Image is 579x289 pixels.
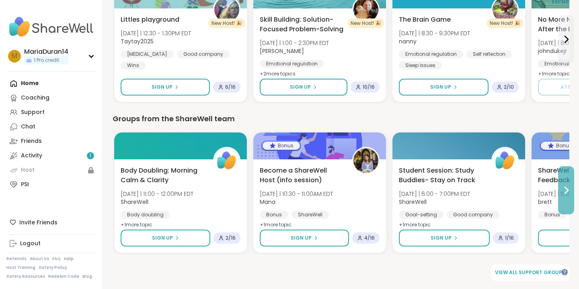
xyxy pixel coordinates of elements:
a: Safety Policy [39,265,67,271]
a: Coaching [6,91,96,105]
span: Skill Building: Solution-Focused Problem-Solving [260,15,343,34]
span: [DATE] | 6:00 - 7:00PM EDT [399,190,470,198]
a: Host [6,163,96,177]
div: Logout [20,240,41,248]
span: [DATE] | 12:30 - 1:30PM EDT [121,29,191,37]
a: Chat [6,120,96,134]
div: Good company [177,50,230,58]
span: Body Doubling: Morning Calm & Clarity [121,166,204,185]
span: Sign Up [290,83,311,91]
b: ShareWell [399,198,427,206]
a: Safety Resources [6,274,45,279]
span: [DATE] | 8:30 - 9:30PM EDT [399,29,470,37]
a: Blog [82,274,92,279]
div: MariaDuran14 [24,47,68,56]
b: brett [538,198,552,206]
button: Sign Up [399,230,490,246]
img: ShareWell [214,148,239,173]
div: Host [21,166,35,174]
span: 10 / 16 [363,84,375,90]
b: [PERSON_NAME] [260,47,304,55]
div: Close Step [565,3,576,14]
div: Activity [21,152,42,160]
img: ShareWell [493,148,517,173]
a: Help [64,256,74,262]
div: Body doubling [121,211,170,219]
a: Redeem Code [48,274,79,279]
span: Student Session: Study Buddies- Stay on Track [399,166,482,185]
div: Friends [21,137,42,145]
div: PSI [21,181,29,189]
div: Bonus [538,211,567,219]
div: Self reflection [466,50,512,58]
div: Groups from the ShareWell team [113,113,569,124]
a: Referrals [6,256,27,262]
div: [MEDICAL_DATA] [121,50,174,58]
div: Goal-setting [399,211,443,219]
a: Friends [6,134,96,149]
div: New Host! 🎉 [208,18,245,28]
span: [DATE] | 11:00 - 12:00PM EDT [121,190,193,198]
span: The Brain Game [399,15,451,24]
a: View all support groups [491,264,569,281]
div: New Host! 🎉 [347,18,384,28]
span: [DATE] | 1:00 - 2:30PM EDT [260,39,329,47]
span: [DATE] | 10:30 - 11:00AM EDT [260,190,333,198]
span: Littles playground [121,15,179,24]
button: Sign Up [399,79,489,96]
div: Emotional regulation [399,50,463,58]
b: johndukejr [538,47,567,55]
b: Taytay2025 [121,37,154,45]
div: Good company [447,211,499,219]
span: Become a ShareWell Host (info session) [260,166,343,185]
div: Coaching [21,94,49,102]
span: 6 / 16 [225,84,236,90]
a: Activity1 [6,149,96,163]
span: Sign Up [431,234,452,242]
div: New Host! 🎉 [487,18,524,28]
b: Mana [260,198,275,206]
span: Sign Up [291,234,312,242]
span: 2 / 10 [504,84,514,90]
span: 1 Pro credit [34,57,59,64]
button: Sign Up [121,230,210,246]
img: Mana [353,148,378,173]
a: About Us [30,256,49,262]
b: nanny [399,37,417,45]
div: ShareWell [292,211,329,219]
span: 2 / 16 [226,235,236,241]
div: Sleep Issues [399,61,442,69]
span: 4 / 16 [364,235,375,241]
div: Invite Friends [6,215,96,230]
img: ShareWell Nav Logo [6,13,96,41]
button: Sign Up [260,79,347,96]
span: Sign Up [152,83,172,91]
span: Sign Up [152,234,173,242]
span: 1 [90,153,91,159]
div: Bonus [260,211,288,219]
button: Sign Up [121,79,210,96]
button: Sign Up [260,230,349,246]
span: M [12,51,17,61]
div: Emotional regulation [260,60,324,68]
div: Chat [21,123,35,131]
span: 1 / 16 [505,235,514,241]
b: ShareWell [121,198,148,206]
iframe: Spotlight [561,269,568,275]
span: View all support groups [495,269,565,276]
div: Bonus [263,142,300,150]
span: Sign Up [430,83,451,91]
div: Support [21,108,45,116]
a: Support [6,105,96,120]
div: Bonus [541,142,578,150]
a: PSI [6,177,96,192]
div: Wins [121,61,146,69]
a: FAQ [52,256,61,262]
a: Logout [6,236,96,251]
a: Host Training [6,265,35,271]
